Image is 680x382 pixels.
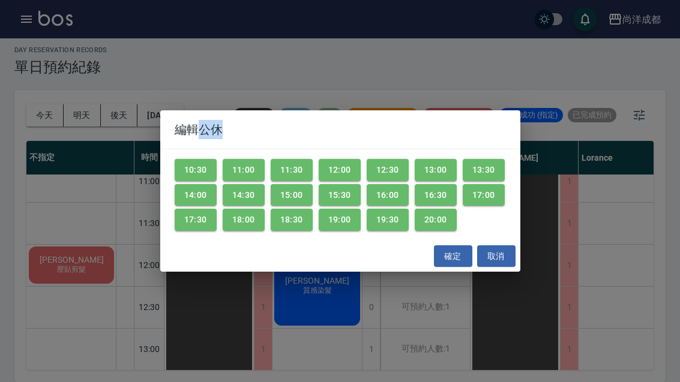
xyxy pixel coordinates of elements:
[367,209,409,231] button: 19:30
[319,184,361,206] button: 15:30
[415,159,457,181] button: 13:00
[319,209,361,231] button: 19:00
[463,159,505,181] button: 13:30
[223,159,265,181] button: 11:00
[463,184,505,206] button: 17:00
[160,110,520,149] h2: 編輯公休
[175,184,217,206] button: 14:00
[415,209,457,231] button: 20:00
[175,209,217,231] button: 17:30
[223,209,265,231] button: 18:00
[271,159,313,181] button: 11:30
[415,184,457,206] button: 16:30
[367,184,409,206] button: 16:00
[223,184,265,206] button: 14:30
[271,209,313,231] button: 18:30
[319,159,361,181] button: 12:00
[367,159,409,181] button: 12:30
[175,159,217,181] button: 10:30
[477,245,516,267] button: 取消
[434,245,472,267] button: 確定
[271,184,313,206] button: 15:00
